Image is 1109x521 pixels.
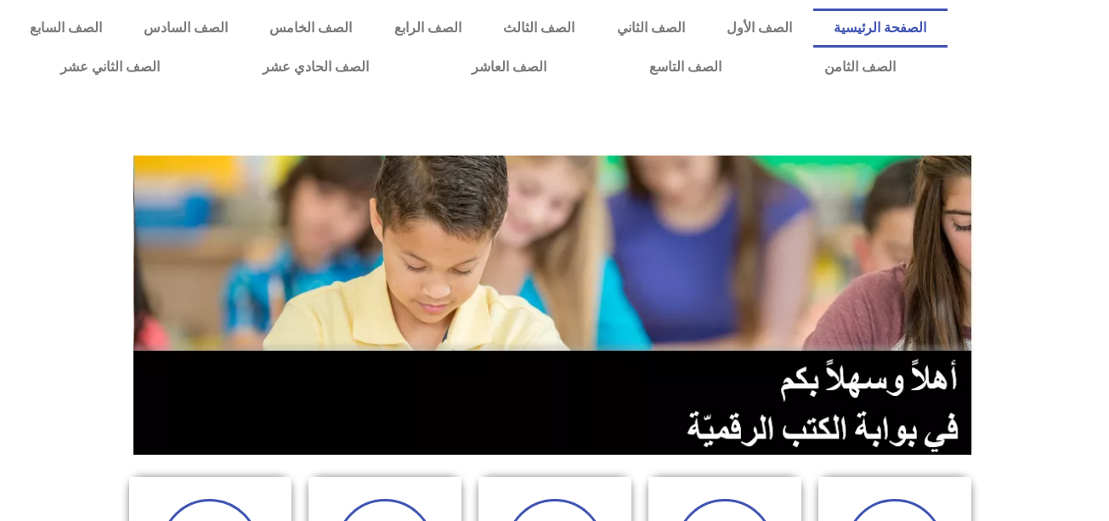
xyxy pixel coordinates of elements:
[373,8,482,48] a: الصف الرابع
[122,8,248,48] a: الصف السادس
[813,8,948,48] a: الصفحة الرئيسية
[773,48,948,87] a: الصف الثامن
[596,8,705,48] a: الصف الثاني
[598,48,773,87] a: الصف التاسع
[8,48,211,87] a: الصف الثاني عشر
[211,48,420,87] a: الصف الحادي عشر
[8,8,122,48] a: الصف السابع
[420,48,597,87] a: الصف العاشر
[705,8,812,48] a: الصف الأول
[249,8,373,48] a: الصف الخامس
[483,8,596,48] a: الصف الثالث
